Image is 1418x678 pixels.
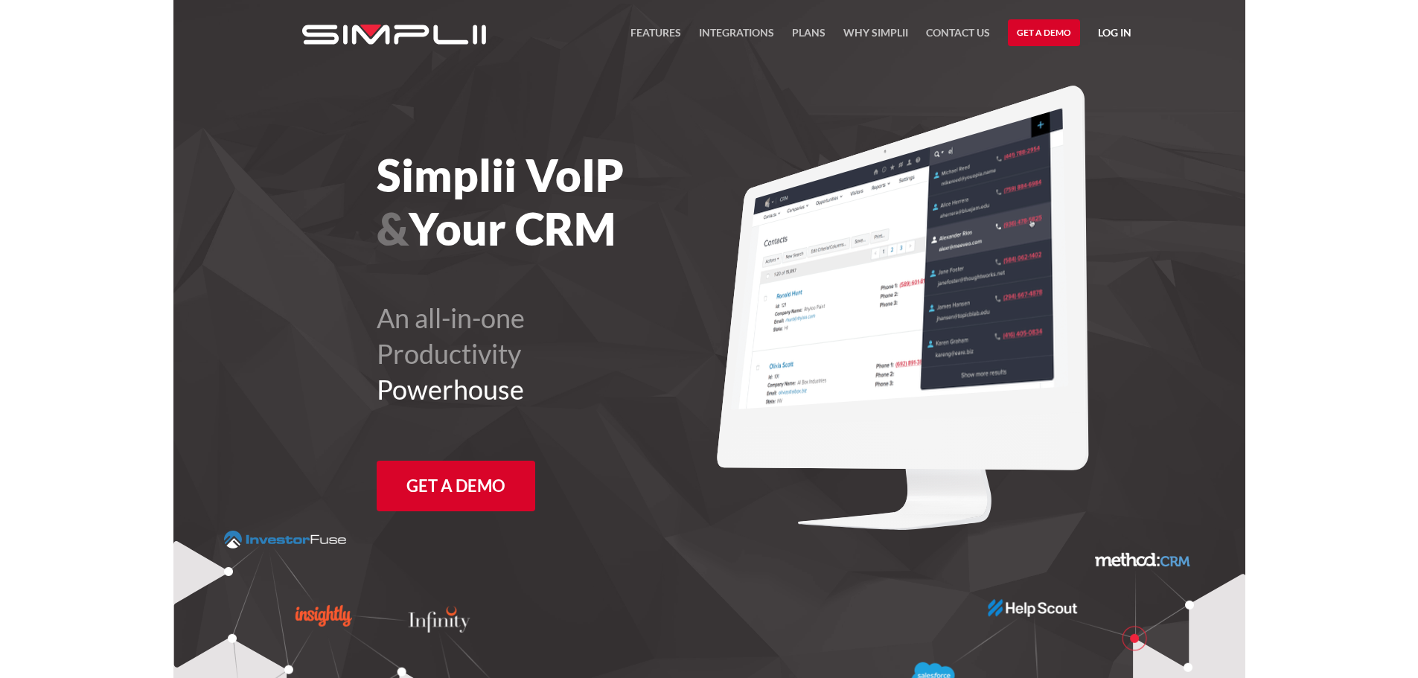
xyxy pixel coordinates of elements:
[377,300,791,407] h2: An all-in-one Productivity
[1098,24,1131,46] a: Log in
[630,24,681,51] a: FEATURES
[377,148,791,255] h1: Simplii VoIP Your CRM
[843,24,908,51] a: Why Simplii
[926,24,990,51] a: Contact US
[377,373,524,406] span: Powerhouse
[1008,19,1080,46] a: Get a Demo
[699,24,774,51] a: Integrations
[377,461,535,511] a: Get a Demo
[302,25,486,45] img: Simplii
[792,24,825,51] a: Plans
[377,202,409,255] span: &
